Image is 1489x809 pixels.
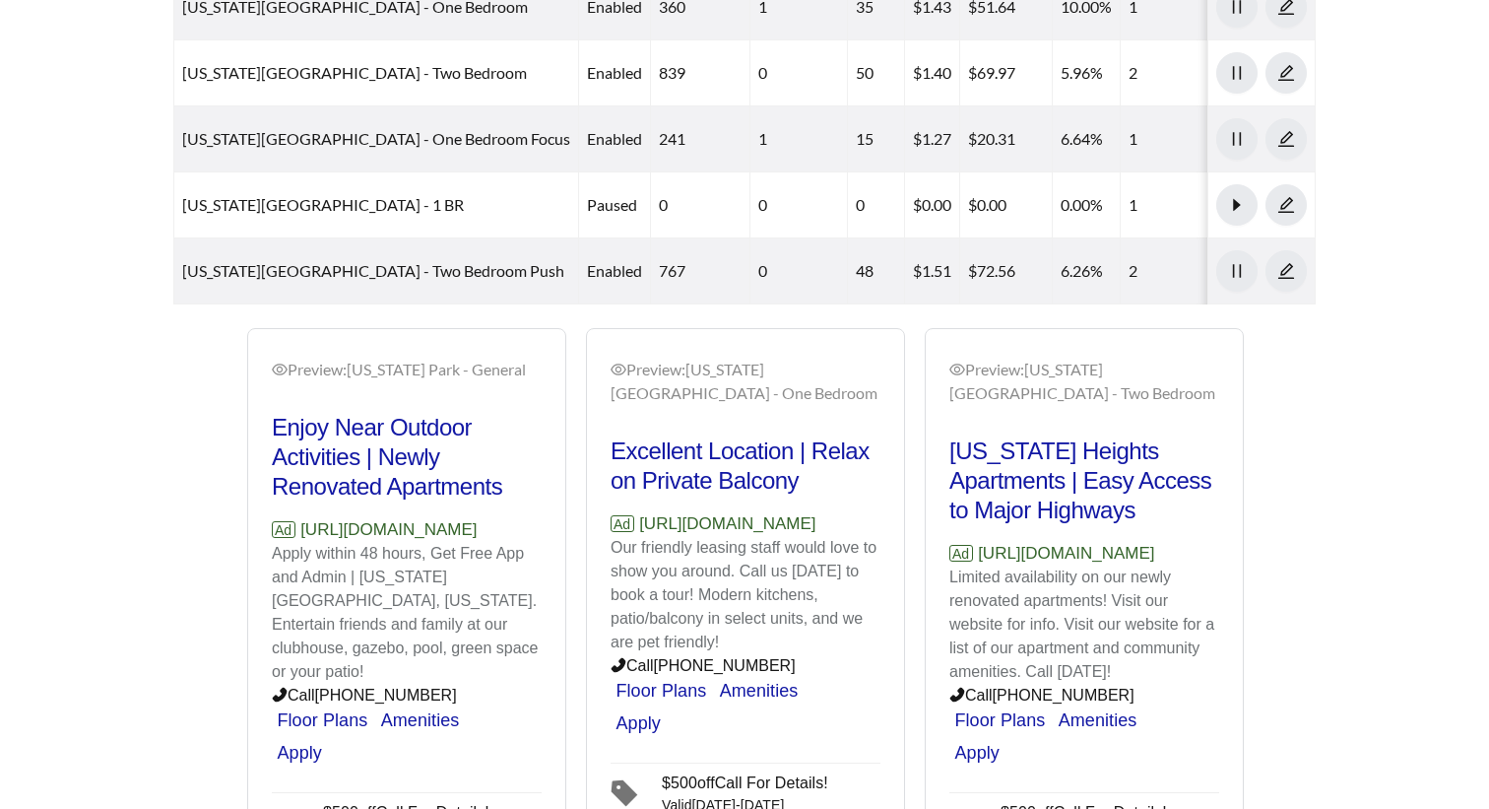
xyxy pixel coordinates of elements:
[750,172,848,238] td: 0
[1217,196,1257,214] span: caret-right
[1265,52,1307,94] button: edit
[587,129,642,148] span: enabled
[272,362,288,377] span: eye
[905,238,960,304] td: $1.51
[611,657,626,673] span: phone
[272,687,288,703] span: phone
[381,710,460,730] a: Amenities
[611,358,880,405] div: Preview: [US_STATE][GEOGRAPHIC_DATA] - One Bedroom
[1217,130,1257,148] span: pause
[848,40,905,106] td: 50
[1121,172,1247,238] td: 1
[750,238,848,304] td: 0
[1053,238,1121,304] td: 6.26%
[1265,129,1307,148] a: edit
[905,172,960,238] td: $0.00
[954,743,999,763] a: Apply
[1053,172,1121,238] td: 0.00%
[615,713,660,733] a: Apply
[272,684,542,708] p: Call [PHONE_NUMBER]
[949,687,965,703] span: phone
[1216,118,1258,160] button: pause
[949,541,1219,567] p: [URL][DOMAIN_NAME]
[651,238,750,304] td: 767
[1216,52,1258,94] button: pause
[949,545,973,562] span: Ad
[960,40,1053,106] td: $69.97
[1266,196,1306,214] span: edit
[1266,262,1306,280] span: edit
[1265,118,1307,160] button: edit
[1265,250,1307,292] button: edit
[272,517,542,543] p: [URL][DOMAIN_NAME]
[905,106,960,172] td: $1.27
[1059,710,1137,730] a: Amenities
[848,238,905,304] td: 48
[182,63,527,82] a: [US_STATE][GEOGRAPHIC_DATA] - Two Bedroom
[272,521,295,538] span: Ad
[611,511,880,537] p: [URL][DOMAIN_NAME]
[1266,64,1306,82] span: edit
[1217,262,1257,280] span: pause
[1121,40,1247,106] td: 2
[182,261,564,280] a: [US_STATE][GEOGRAPHIC_DATA] - Two Bedroom Push
[182,129,570,148] a: [US_STATE][GEOGRAPHIC_DATA] - One Bedroom Focus
[1266,130,1306,148] span: edit
[611,536,880,654] p: Our friendly leasing staff would love to show you around. Call us [DATE] to book a tour! Modern k...
[949,437,1219,525] h2: [US_STATE] Heights Apartments | Easy Access to Major Highways
[848,172,905,238] td: 0
[1216,250,1258,292] button: pause
[1265,261,1307,280] a: edit
[1053,40,1121,106] td: 5.96%
[615,681,706,701] a: Floor Plans
[182,195,464,214] a: [US_STATE][GEOGRAPHIC_DATA] - 1 BR
[949,684,1219,708] p: Call [PHONE_NUMBER]
[848,106,905,172] td: 15
[662,775,828,790] div: $ 500 off Call For Details!
[611,515,634,532] span: Ad
[960,238,1053,304] td: $72.56
[1121,238,1247,304] td: 2
[960,172,1053,238] td: $0.00
[651,172,750,238] td: 0
[1265,195,1307,214] a: edit
[949,566,1219,684] p: Limited availability on our newly renovated apartments! Visit our website for info. Visit our web...
[272,413,542,502] h2: Enjoy Near Outdoor Activities | Newly Renovated Apartments
[272,542,542,684] p: Apply within 48 hours, Get Free App and Admin | [US_STATE][GEOGRAPHIC_DATA], [US_STATE]. Entertai...
[587,261,642,280] span: enabled
[1217,64,1257,82] span: pause
[1216,184,1258,226] button: caret-right
[720,681,799,701] a: Amenities
[611,437,880,496] h2: Excellent Location | Relax on Private Balcony
[272,358,542,381] div: Preview: [US_STATE] Park - General
[1265,184,1307,226] button: edit
[587,63,642,82] span: enabled
[750,106,848,172] td: 1
[277,743,321,763] a: Apply
[1121,106,1247,172] td: 1
[611,362,626,377] span: eye
[949,362,965,377] span: eye
[1265,63,1307,82] a: edit
[611,654,880,678] p: Call [PHONE_NUMBER]
[960,106,1053,172] td: $20.31
[949,358,1219,405] div: Preview: [US_STATE][GEOGRAPHIC_DATA] - Two Bedroom
[651,40,750,106] td: 839
[905,40,960,106] td: $1.40
[954,710,1045,730] a: Floor Plans
[277,710,367,730] a: Floor Plans
[750,40,848,106] td: 0
[651,106,750,172] td: 241
[1053,106,1121,172] td: 6.64%
[587,195,637,214] span: paused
